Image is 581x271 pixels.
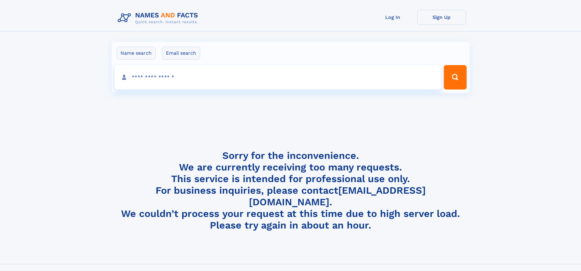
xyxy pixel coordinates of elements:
[115,150,466,231] h4: Sorry for the inconvenience. We are currently receiving too many requests. This service is intend...
[444,65,466,90] button: Search Button
[249,185,426,208] a: [EMAIL_ADDRESS][DOMAIN_NAME]
[115,10,203,26] img: Logo Names and Facts
[162,47,200,60] label: Email search
[117,47,156,60] label: Name search
[368,10,417,25] a: Log In
[417,10,466,25] a: Sign Up
[115,65,441,90] input: search input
